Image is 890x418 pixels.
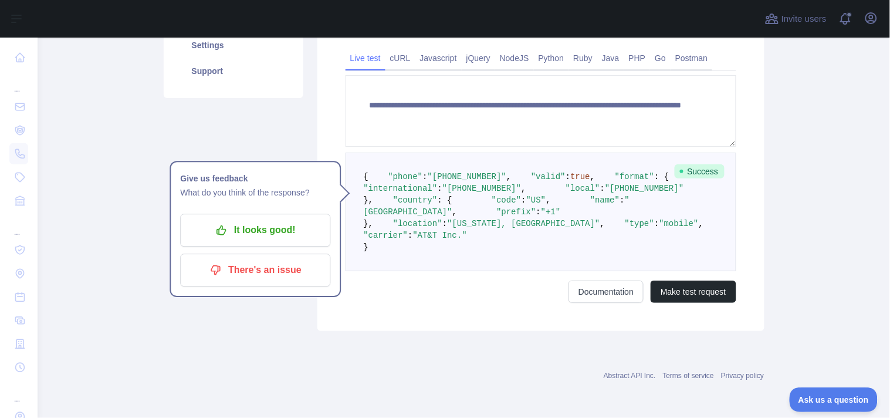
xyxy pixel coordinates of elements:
span: "US" [526,195,546,205]
span: "carrier" [364,231,408,240]
p: There's an issue [189,261,322,281]
span: "type" [625,219,654,228]
span: , [521,184,526,193]
a: Settings [178,32,289,58]
a: jQuery [462,49,495,68]
button: Make test request [651,281,736,303]
span: "phone" [388,172,423,181]
span: "+1" [541,207,561,217]
a: Privacy policy [721,372,764,380]
span: "format" [615,172,654,181]
a: Java [597,49,624,68]
a: Documentation [568,281,644,303]
span: : [521,195,526,205]
span: "international" [364,184,438,193]
a: Javascript [415,49,462,68]
a: PHP [624,49,651,68]
p: It looks good! [189,221,322,241]
span: : [438,184,442,193]
div: ... [9,380,28,404]
a: Ruby [568,49,597,68]
div: ... [9,214,28,237]
span: }, [364,195,374,205]
span: "[PHONE_NUMBER]" [428,172,506,181]
a: NodeJS [495,49,534,68]
div: ... [9,70,28,94]
a: Go [650,49,671,68]
a: Python [534,49,569,68]
span: "AT&T Inc." [413,231,467,240]
span: "[US_STATE], [GEOGRAPHIC_DATA]" [447,219,600,228]
a: Terms of service [663,372,714,380]
span: : [408,231,412,240]
span: }, [364,219,374,228]
button: Invite users [763,9,829,28]
span: , [546,195,550,205]
span: "country" [393,195,438,205]
span: : { [438,195,452,205]
span: Invite users [781,12,827,26]
span: } [364,242,368,252]
button: There's an issue [180,254,330,287]
iframe: Toggle Customer Support [790,387,878,412]
a: cURL [385,49,415,68]
span: , [590,172,595,181]
span: "prefix" [496,207,536,217]
span: "name" [590,195,620,205]
span: "[PHONE_NUMBER]" [605,184,683,193]
span: : [566,172,570,181]
p: What do you think of the response? [180,186,330,200]
span: "[PHONE_NUMBER]" [442,184,521,193]
span: : { [654,172,669,181]
a: Abstract API Inc. [604,372,656,380]
span: Success [675,164,725,178]
span: : [600,184,605,193]
a: Support [178,58,289,84]
span: "local" [566,184,600,193]
a: Postman [671,49,712,68]
h1: Give us feedback [180,172,330,186]
span: true [570,172,590,181]
span: : [536,207,541,217]
span: "location" [393,219,442,228]
span: : [654,219,659,228]
span: , [452,207,457,217]
span: "code" [492,195,521,205]
span: , [600,219,605,228]
a: Live test [346,49,385,68]
span: : [422,172,427,181]
span: , [699,219,703,228]
button: It looks good! [180,214,330,247]
span: { [364,172,368,181]
span: : [442,219,447,228]
span: "valid" [531,172,566,181]
span: , [506,172,511,181]
span: : [620,195,624,205]
span: "mobile" [659,219,699,228]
